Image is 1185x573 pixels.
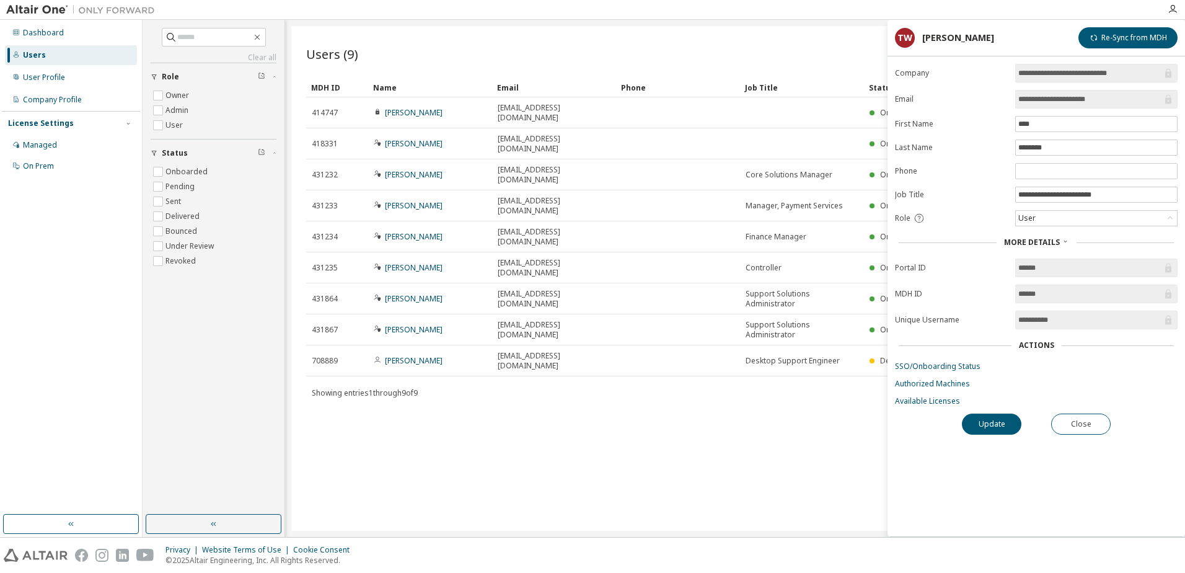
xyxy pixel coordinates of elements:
div: Cookie Consent [293,545,357,555]
label: Job Title [895,190,1008,200]
label: MDH ID [895,289,1008,299]
span: Manager, Payment Services [746,201,843,211]
span: Clear filter [258,148,265,158]
span: Delivered [880,355,914,366]
span: [EMAIL_ADDRESS][DOMAIN_NAME] [498,196,610,216]
span: Support Solutions Administrator [746,289,858,309]
div: MDH ID [311,78,363,97]
div: Actions [1019,340,1054,350]
label: Onboarded [165,164,210,179]
span: [EMAIL_ADDRESS][DOMAIN_NAME] [498,103,610,123]
label: Owner [165,88,192,103]
label: Unique Username [895,315,1008,325]
span: Role [162,72,179,82]
label: Phone [895,166,1008,176]
label: Email [895,94,1008,104]
span: 708889 [312,356,338,366]
label: Admin [165,103,191,118]
label: First Name [895,119,1008,129]
img: Altair One [6,4,161,16]
div: Dashboard [23,28,64,38]
span: 431232 [312,170,338,180]
span: 431234 [312,232,338,242]
span: [EMAIL_ADDRESS][DOMAIN_NAME] [498,289,610,309]
img: linkedin.svg [116,549,129,562]
div: On Prem [23,161,54,171]
span: 431864 [312,294,338,304]
span: Users (9) [306,45,358,63]
span: Onboarded [880,200,922,211]
div: Managed [23,140,57,150]
span: Onboarded [880,231,922,242]
span: [EMAIL_ADDRESS][DOMAIN_NAME] [498,320,610,340]
button: Update [962,414,1021,435]
div: License Settings [8,118,74,128]
button: Role [151,63,276,91]
div: Job Title [745,78,859,97]
img: youtube.svg [136,549,154,562]
span: Onboarded [880,262,922,273]
span: Showing entries 1 through 9 of 9 [312,388,418,398]
div: Email [497,78,611,97]
span: Controller [746,263,782,273]
div: User [1016,211,1177,226]
a: SSO/Onboarding Status [895,362,1178,371]
span: Onboarded [880,107,922,118]
label: Pending [165,179,197,194]
span: Support Solutions Administrator [746,320,858,340]
span: Onboarded [880,138,922,149]
img: instagram.svg [95,549,108,562]
div: Website Terms of Use [202,545,293,555]
div: Phone [621,78,735,97]
a: [PERSON_NAME] [385,200,443,211]
span: 418331 [312,139,338,149]
span: Onboarded [880,324,922,335]
span: [EMAIL_ADDRESS][DOMAIN_NAME] [498,227,610,247]
div: Status [869,78,1099,97]
label: User [165,118,185,133]
label: Last Name [895,143,1008,153]
a: [PERSON_NAME] [385,355,443,366]
span: [EMAIL_ADDRESS][DOMAIN_NAME] [498,165,610,185]
button: Close [1051,414,1111,435]
label: Delivered [165,209,202,224]
a: [PERSON_NAME] [385,231,443,242]
button: Status [151,140,276,167]
span: Clear filter [258,72,265,82]
span: More Details [1004,237,1060,247]
label: Under Review [165,239,216,254]
a: [PERSON_NAME] [385,138,443,149]
span: 414747 [312,108,338,118]
label: Sent [165,194,183,209]
button: Re-Sync from MDH [1078,27,1178,48]
label: Portal ID [895,263,1008,273]
div: User [1016,211,1037,225]
a: Clear all [151,53,276,63]
span: Desktop Support Engineer [746,356,840,366]
span: 431233 [312,201,338,211]
a: Authorized Machines [895,379,1178,389]
a: [PERSON_NAME] [385,262,443,273]
p: © 2025 Altair Engineering, Inc. All Rights Reserved. [165,555,357,566]
span: Status [162,148,188,158]
div: Name [373,78,487,97]
div: Privacy [165,545,202,555]
span: 431235 [312,263,338,273]
span: [EMAIL_ADDRESS][DOMAIN_NAME] [498,351,610,371]
div: TW [895,28,915,48]
a: Available Licenses [895,396,1178,406]
a: [PERSON_NAME] [385,324,443,335]
span: [EMAIL_ADDRESS][DOMAIN_NAME] [498,258,610,278]
span: Finance Manager [746,232,806,242]
span: 431867 [312,325,338,335]
label: Company [895,68,1008,78]
span: Onboarded [880,169,922,180]
label: Bounced [165,224,200,239]
a: [PERSON_NAME] [385,107,443,118]
span: Onboarded [880,293,922,304]
span: Core Solutions Manager [746,170,832,180]
span: Role [895,213,910,223]
div: Users [23,50,46,60]
div: Company Profile [23,95,82,105]
a: [PERSON_NAME] [385,169,443,180]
